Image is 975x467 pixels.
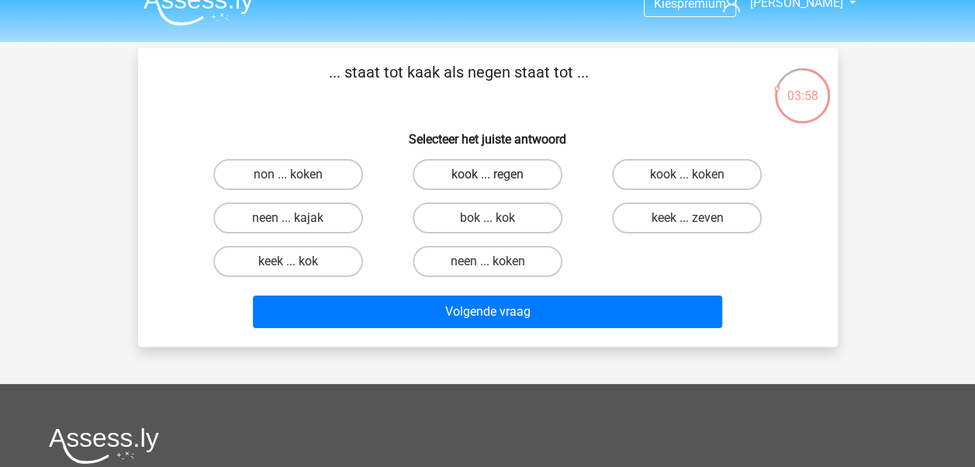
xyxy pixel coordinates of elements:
label: keek ... zeven [612,202,762,233]
label: bok ... kok [413,202,562,233]
h6: Selecteer het juiste antwoord [163,119,813,147]
label: kook ... regen [413,159,562,190]
label: kook ... koken [612,159,762,190]
img: Assessly logo [49,427,159,464]
div: 03:58 [773,67,832,106]
p: ... staat tot kaak als negen staat tot ... [163,61,755,107]
label: neen ... kajak [213,202,363,233]
label: neen ... koken [413,246,562,277]
label: keek ... kok [213,246,363,277]
button: Volgende vraag [253,296,722,328]
label: non ... koken [213,159,363,190]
